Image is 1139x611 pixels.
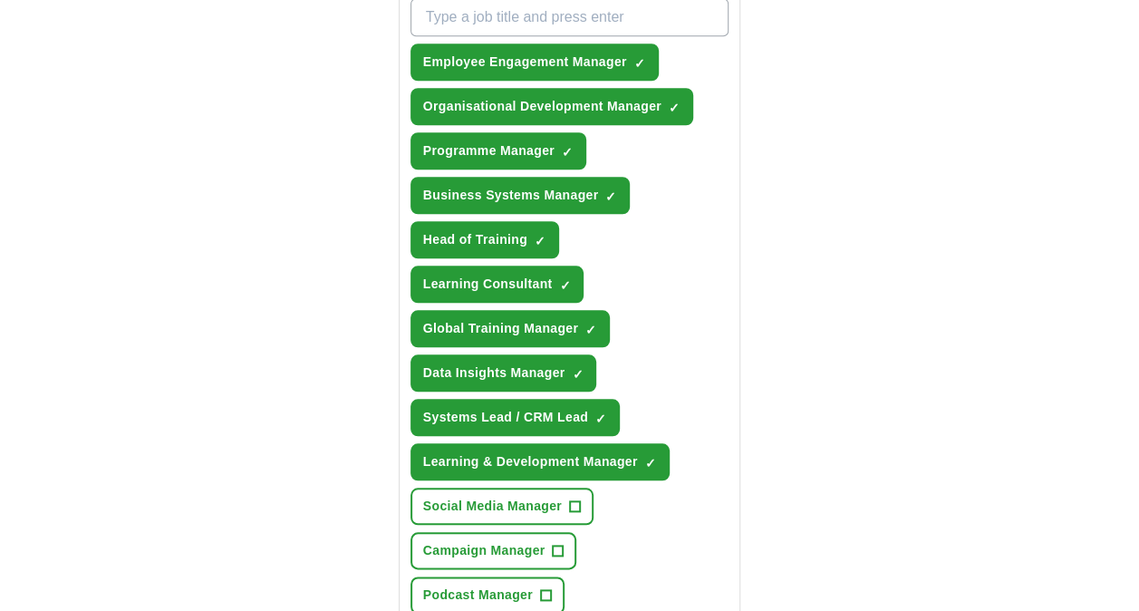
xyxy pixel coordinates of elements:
span: ✓ [645,456,656,470]
span: Employee Engagement Manager [423,53,627,72]
button: Organisational Development Manager✓ [410,88,693,125]
span: Learning Consultant [423,275,553,294]
button: Campaign Manager [410,532,577,569]
button: Learning & Development Manager✓ [410,443,670,480]
span: Data Insights Manager [423,364,565,383]
span: ✓ [595,412,606,426]
span: Head of Training [423,230,527,249]
span: ✓ [562,145,573,160]
span: ✓ [669,101,680,115]
button: Business Systems Manager✓ [410,177,631,214]
span: Global Training Manager [423,319,578,338]
span: Organisational Development Manager [423,97,661,116]
span: Campaign Manager [423,541,545,560]
button: Data Insights Manager✓ [410,354,597,392]
button: Employee Engagement Manager✓ [410,44,659,81]
span: Social Media Manager [423,497,562,516]
span: Programme Manager [423,141,555,160]
span: ✓ [585,323,596,337]
span: ✓ [535,234,545,248]
span: ✓ [634,56,645,71]
span: Systems Lead / CRM Lead [423,408,588,427]
button: Learning Consultant✓ [410,266,584,303]
span: Learning & Development Manager [423,452,638,471]
button: Global Training Manager✓ [410,310,610,347]
span: Podcast Manager [423,586,533,605]
button: Social Media Manager [410,488,594,525]
span: ✓ [572,367,583,382]
span: ✓ [605,189,616,204]
span: Business Systems Manager [423,186,599,205]
button: Head of Training✓ [410,221,559,258]
button: Programme Manager✓ [410,132,586,170]
span: ✓ [559,278,570,293]
button: Systems Lead / CRM Lead✓ [410,399,620,436]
